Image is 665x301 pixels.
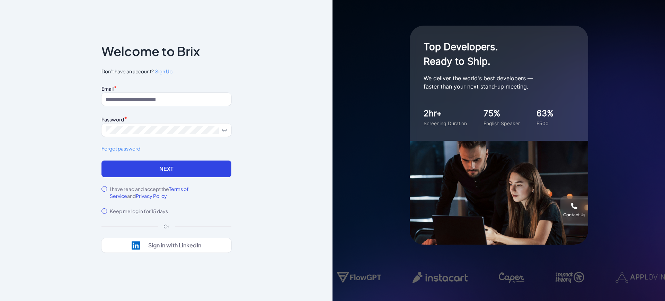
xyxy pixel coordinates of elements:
div: F500 [537,120,554,127]
p: We deliver the world's best developers — faster than your next stand-up meeting. [424,74,562,91]
span: Don’t have an account? [101,68,231,75]
button: Next [101,161,231,177]
a: Sign Up [154,68,172,75]
div: Screening Duration [424,120,467,127]
a: Forgot password [101,145,231,152]
label: Keep me log in for 15 days [110,208,168,215]
div: 75% [484,107,520,120]
div: Contact Us [563,212,585,218]
div: Sign in with LinkedIn [148,242,201,249]
div: 63% [537,107,554,120]
span: Sign Up [155,68,172,74]
span: Privacy Policy [136,193,167,199]
label: Password [101,116,124,122]
div: 2hr+ [424,107,467,120]
h1: Top Developers. Ready to Ship. [424,39,562,69]
button: Contact Us [560,196,588,224]
button: Sign in with LinkedIn [101,238,231,253]
label: Email [101,85,114,92]
div: English Speaker [484,120,520,127]
p: Welcome to Brix [101,46,200,57]
div: Or [158,223,175,230]
label: I have read and accept the and [110,185,231,199]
